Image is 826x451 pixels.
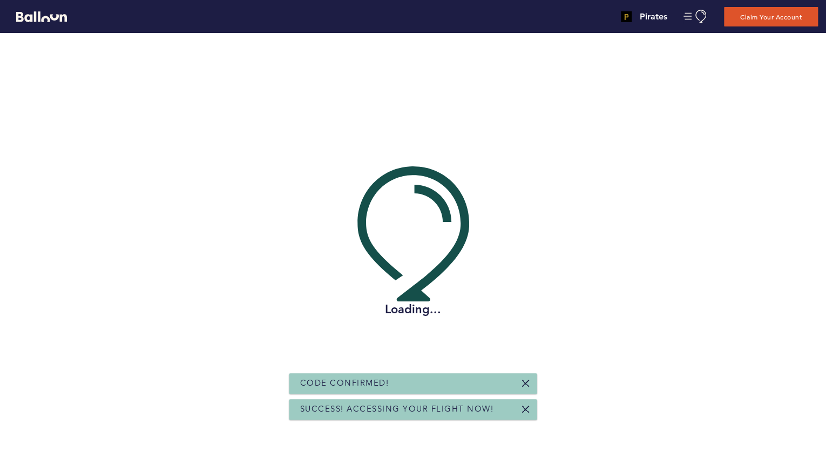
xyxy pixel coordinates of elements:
[289,373,537,394] div: Code Confirmed!
[724,7,818,26] button: Claim Your Account
[8,11,67,22] a: Balloon
[357,301,469,318] h2: Loading...
[16,11,67,22] svg: Balloon
[640,10,667,23] h4: Pirates
[289,399,537,420] div: Success! Accessing your flight now!
[683,10,708,23] button: Manage Account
